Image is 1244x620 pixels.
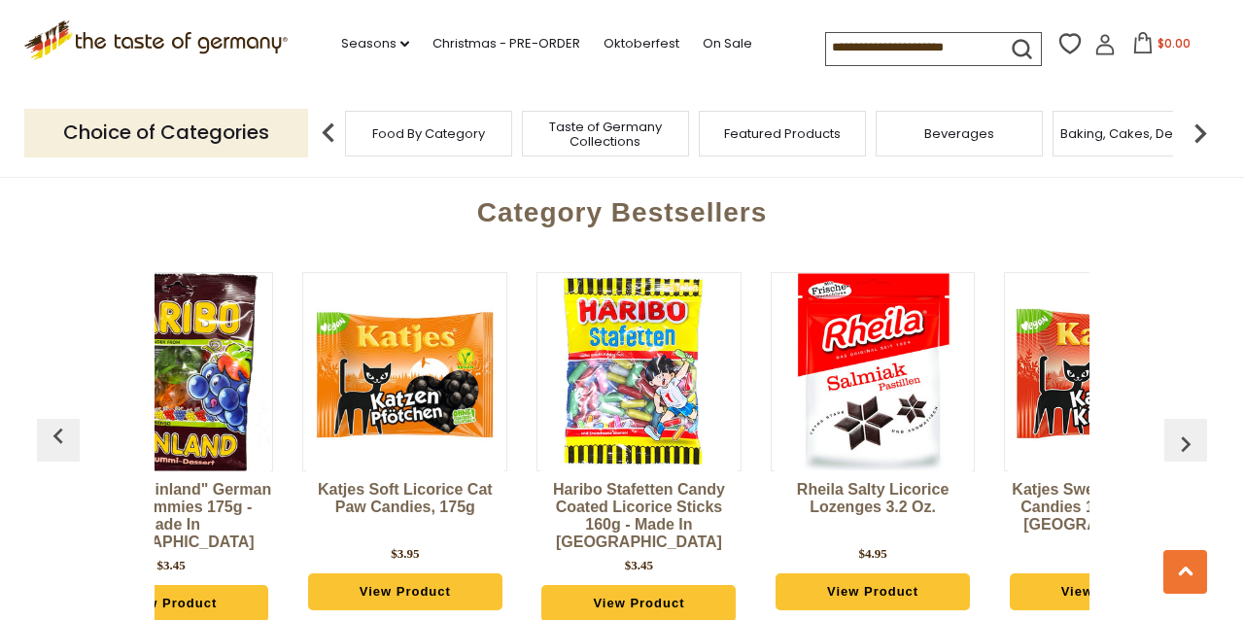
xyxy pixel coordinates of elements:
a: View Product [1010,573,1204,610]
a: Haribo Stafetten Candy Coated Licorice Sticks 160g - Made in [GEOGRAPHIC_DATA] [536,481,742,551]
img: next arrow [1181,114,1220,153]
div: $3.45 [157,556,186,575]
a: View Product [776,573,970,610]
img: previous arrow [1170,429,1201,460]
div: $4.95 [858,544,886,564]
p: Choice of Categories [24,109,308,156]
img: previous arrow [43,421,74,452]
img: Haribo [73,273,270,470]
div: $3.45 [625,556,653,575]
a: Oktoberfest [604,33,679,54]
img: Katjes Sweet Licorice Cat Candies 175g - Made in Germany [1008,273,1205,470]
div: Category Bestsellers [37,168,1206,248]
a: Seasons [341,33,409,54]
img: Rheila Salty Licorice Lozenges 3.2 oz. [775,273,972,470]
a: Baking, Cakes, Desserts [1060,126,1211,141]
a: Taste of Germany Collections [528,120,683,149]
a: Rheila Salty Licorice Lozenges 3.2 oz. [771,481,976,539]
a: Featured Products [724,126,841,141]
img: Katjes Soft Licorice Cat Paw Candies, 175g [306,273,503,470]
a: View Product [308,573,502,610]
a: Katjes Sweet Licorice Cat Candies 175g - Made in [GEOGRAPHIC_DATA] [1004,481,1209,539]
a: Katjes Soft Licorice Cat Paw Candies, 175g [302,481,507,539]
img: Haribo Stafetten Candy Coated Licorice Sticks 160g - Made in Germany [540,273,738,470]
a: Beverages [924,126,994,141]
span: $0.00 [1158,35,1191,52]
button: $0.00 [1120,32,1202,61]
a: Haribo "Weinland" German Wine Gummies 175g - Made in [GEOGRAPHIC_DATA] [69,481,274,551]
a: On Sale [703,33,752,54]
a: Christmas - PRE-ORDER [432,33,580,54]
div: $3.95 [391,544,419,564]
a: Food By Category [372,126,485,141]
img: previous arrow [309,114,348,153]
